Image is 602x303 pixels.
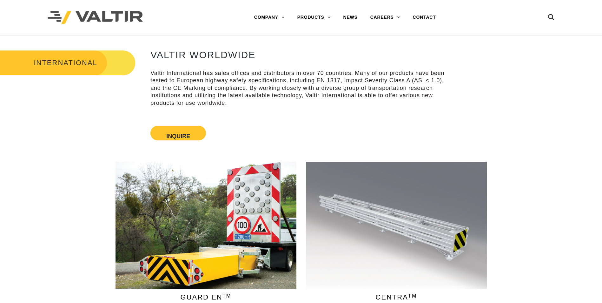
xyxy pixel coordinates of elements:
[364,11,407,24] a: CAREERS
[407,11,442,24] a: CONTACT
[375,293,417,301] span: CENTRA
[408,293,417,299] sup: TM
[166,133,190,135] button: Inquire
[181,293,231,301] span: GUARD EN
[222,293,231,299] sup: TM
[248,11,291,24] a: COMPANY
[150,50,452,60] h2: VALTIR WORLDWIDE
[181,293,231,301] a: GUARD ENTM
[291,11,337,24] a: PRODUCTS
[150,70,452,107] p: Valtir International has sales offices and distributors in over 70 countries. Many of our product...
[337,11,364,24] a: NEWS
[48,11,143,24] img: Valtir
